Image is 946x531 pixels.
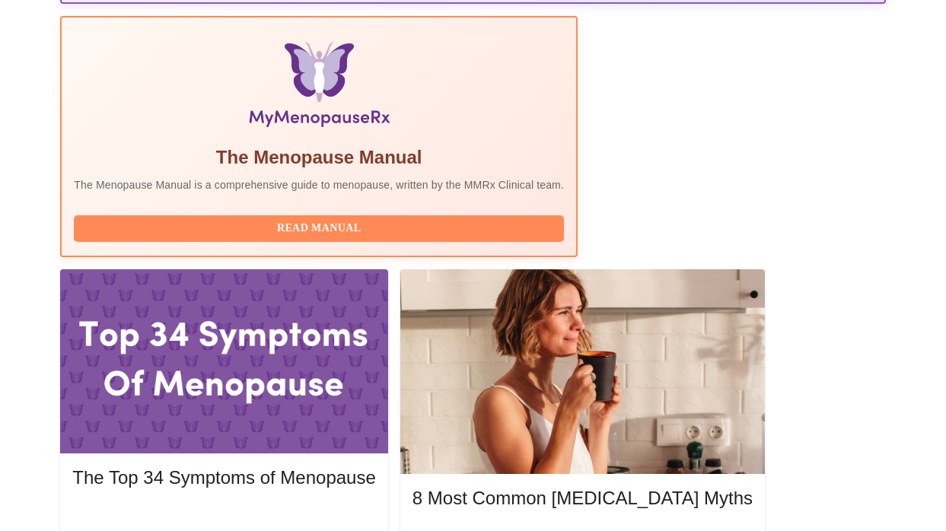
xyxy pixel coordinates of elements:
button: Read More [72,504,375,530]
img: Menopause Manual [151,42,486,133]
span: Read Manual [89,219,549,238]
h5: 8 Most Common [MEDICAL_DATA] Myths [412,486,753,510]
a: Read More [72,509,379,522]
p: The Menopause Manual is a comprehensive guide to menopause, written by the MMRx Clinical team. [74,177,564,192]
h5: The Top 34 Symptoms of Menopause [72,466,375,490]
a: Read Manual [74,221,568,234]
span: Read More [88,507,360,526]
h5: The Menopause Manual [74,145,564,170]
button: Read Manual [74,215,564,242]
